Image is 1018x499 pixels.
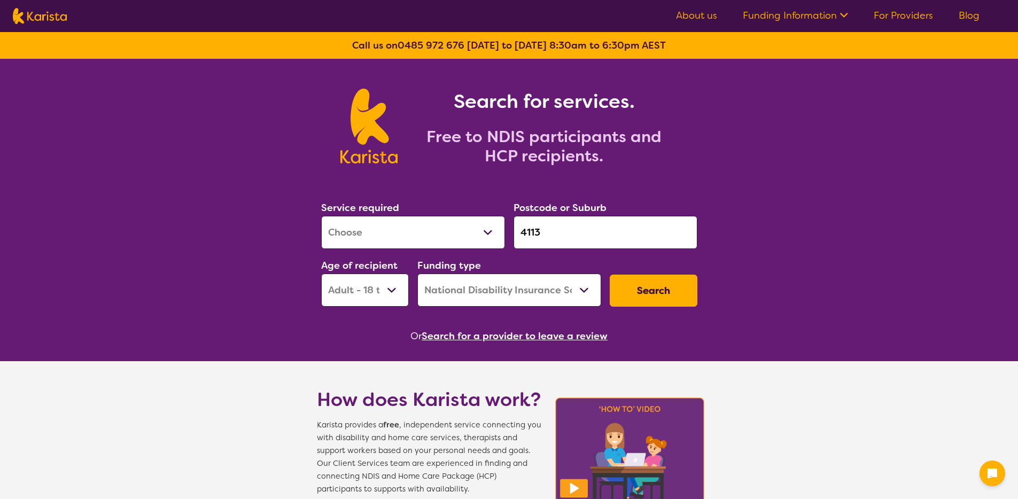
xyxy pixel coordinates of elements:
a: For Providers [874,9,933,22]
b: Call us on [DATE] to [DATE] 8:30am to 6:30pm AEST [352,39,666,52]
h1: Search for services. [410,89,678,114]
button: Search for a provider to leave a review [422,328,608,344]
span: Or [410,328,422,344]
span: Karista provides a , independent service connecting you with disability and home care services, t... [317,419,541,496]
a: Blog [959,9,980,22]
label: Postcode or Suburb [514,201,607,214]
img: Karista logo [13,8,67,24]
h2: Free to NDIS participants and HCP recipients. [410,127,678,166]
button: Search [610,275,697,307]
input: Type [514,216,697,249]
label: Funding type [417,259,481,272]
a: 0485 972 676 [398,39,464,52]
a: About us [676,9,717,22]
h1: How does Karista work? [317,387,541,412]
label: Service required [321,201,399,214]
img: Karista logo [340,89,398,163]
b: free [383,420,399,430]
a: Funding Information [743,9,848,22]
label: Age of recipient [321,259,398,272]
